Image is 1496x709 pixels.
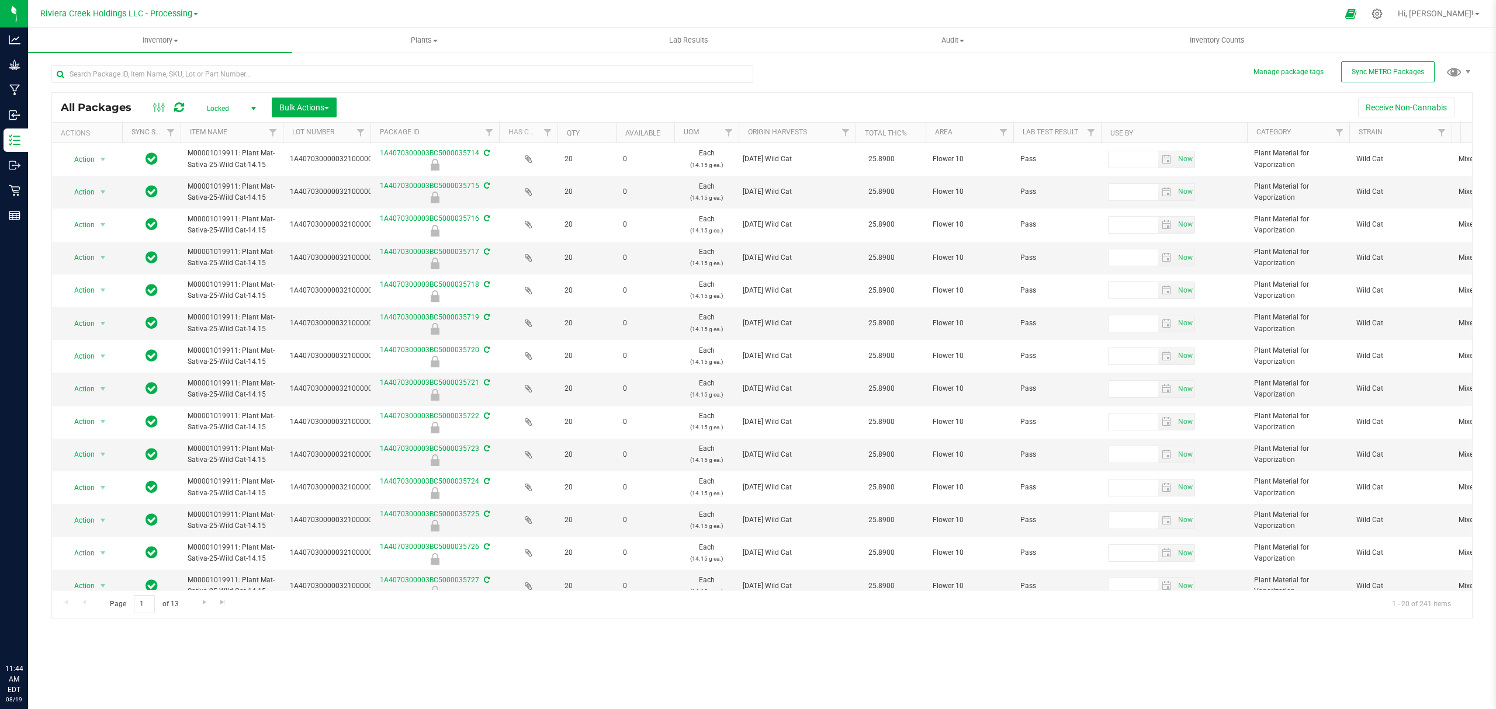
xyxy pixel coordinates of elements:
[623,350,667,362] span: 0
[1020,252,1094,263] span: Pass
[681,159,732,171] p: (14.15 g ea.)
[9,34,20,46] inline-svg: Analytics
[61,101,143,114] span: All Packages
[933,219,1006,230] span: Flower 10
[369,422,501,433] div: Final Check Lock
[290,219,389,230] span: 1A4070300000321000000782
[1158,381,1175,397] span: select
[188,575,276,597] span: M00001019911: Plant Mat-Sativa-25-Wild Cat-14.15
[380,214,479,223] a: 1A4070300003BC5000035716
[863,446,901,463] span: 25.8900
[623,383,667,394] span: 0
[1356,449,1445,460] span: Wild Cat
[290,350,389,362] span: 1A4070300000321000000782
[681,312,732,334] span: Each
[146,151,158,167] span: In Sync
[1175,315,1195,332] span: Set Current date
[380,477,479,485] a: 1A4070300003BC5000035724
[146,380,158,397] span: In Sync
[161,123,181,143] a: Filter
[1356,350,1445,362] span: Wild Cat
[96,282,110,298] span: select
[1175,381,1195,398] span: Set Current date
[1158,446,1175,463] span: select
[369,225,501,237] div: Final Check Lock
[188,443,276,465] span: M00001019911: Plant Mat-Sativa-25-Wild Cat-14.15
[146,249,158,266] span: In Sync
[565,154,609,165] span: 20
[623,252,667,263] span: 0
[681,181,732,203] span: Each
[1356,252,1445,263] span: Wild Cat
[1359,128,1383,136] a: Strain
[820,28,1085,53] a: Audit
[565,416,609,428] span: 20
[836,123,856,143] a: Filter
[134,595,155,613] input: 1
[743,252,852,263] div: [DATE] Wild Cat
[1338,2,1364,25] span: Open Ecommerce Menu
[380,510,479,518] a: 1A4070300003BC5000035725
[743,154,852,165] div: [DATE] Wild Cat
[743,350,852,362] div: [DATE] Wild Cat
[1175,512,1195,529] span: Set Current date
[482,248,490,256] span: Sync from Compliance System
[146,315,158,331] span: In Sync
[293,35,556,46] span: Plants
[9,134,20,146] inline-svg: Inventory
[64,348,95,364] span: Action
[1020,318,1094,329] span: Pass
[933,383,1006,394] span: Flower 10
[188,312,276,334] span: M00001019911: Plant Mat-Sativa-25-Wild Cat-14.15
[190,128,227,136] a: Item Name
[28,35,292,46] span: Inventory
[1158,249,1175,266] span: select
[369,159,501,171] div: Final Check Lock
[96,315,110,332] span: select
[1358,98,1455,117] button: Receive Non-Cannabis
[96,381,110,397] span: select
[482,346,490,354] span: Sync from Compliance System
[743,449,852,460] div: [DATE] Wild Cat
[1370,8,1384,19] div: Manage settings
[538,123,557,143] a: Filter
[863,315,901,332] span: 25.8900
[565,285,609,296] span: 20
[380,128,420,136] a: Package ID
[64,315,95,332] span: Action
[1175,151,1194,168] span: select
[64,512,95,529] span: Action
[1020,350,1094,362] span: Pass
[64,282,95,298] span: Action
[681,225,732,236] p: (14.15 g ea.)
[9,59,20,71] inline-svg: Grow
[188,509,276,531] span: M00001019911: Plant Mat-Sativa-25-Wild Cat-14.15
[380,346,479,354] a: 1A4070300003BC5000035720
[28,28,292,53] a: Inventory
[64,381,95,397] span: Action
[272,98,337,117] button: Bulk Actions
[264,123,283,143] a: Filter
[1082,123,1101,143] a: Filter
[188,279,276,301] span: M00001019911: Plant Mat-Sativa-25-Wild Cat-14.15
[1175,217,1194,233] span: select
[748,128,807,136] a: Origin Harvests
[1175,545,1195,562] span: Set Current date
[681,258,732,269] p: (14.15 g ea.)
[1175,184,1194,200] span: select
[96,578,110,594] span: select
[351,123,370,143] a: Filter
[482,378,490,387] span: Sync from Compliance System
[994,123,1013,143] a: Filter
[1158,413,1175,430] span: select
[933,449,1006,460] span: Flower 10
[96,479,110,496] span: select
[188,476,276,498] span: M00001019911: Plant Mat-Sativa-25-Wild Cat-14.15
[131,128,176,136] a: Sync Status
[623,186,667,197] span: 0
[482,412,490,420] span: Sync from Compliance System
[96,446,110,463] span: select
[9,185,20,196] inline-svg: Retail
[743,318,852,329] div: [DATE] Wild Cat
[565,449,609,460] span: 20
